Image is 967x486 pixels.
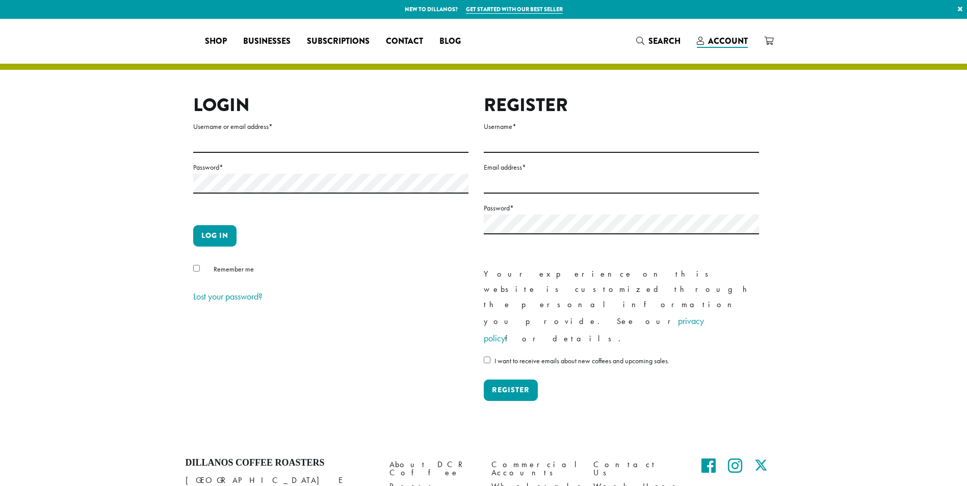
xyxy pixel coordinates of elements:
button: Log in [193,225,237,247]
h4: Dillanos Coffee Roasters [186,457,374,469]
a: Contact Us [593,457,680,479]
input: I want to receive emails about new coffees and upcoming sales. [484,357,490,363]
h2: Login [193,94,468,116]
label: Password [484,202,759,214]
button: Register [484,380,538,401]
p: Your experience on this website is customized through the personal information you provide. See o... [484,266,759,347]
span: Businesses [243,35,291,48]
span: Remember me [214,264,254,274]
span: Blog [439,35,461,48]
span: Search [648,35,681,47]
label: Password [193,161,468,174]
a: Search [628,33,689,49]
label: Username [484,120,759,133]
a: Commercial Accounts [491,457,578,479]
span: Subscriptions [307,35,370,48]
a: privacy policy [484,315,704,344]
a: About DCR Coffee [389,457,476,479]
a: Shop [197,33,235,49]
a: Get started with our best seller [466,5,563,14]
span: Contact [386,35,423,48]
h2: Register [484,94,759,116]
label: Username or email address [193,120,468,133]
span: Shop [205,35,227,48]
span: Account [708,35,748,47]
label: Email address [484,161,759,174]
span: I want to receive emails about new coffees and upcoming sales. [494,356,669,365]
a: Lost your password? [193,290,263,302]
